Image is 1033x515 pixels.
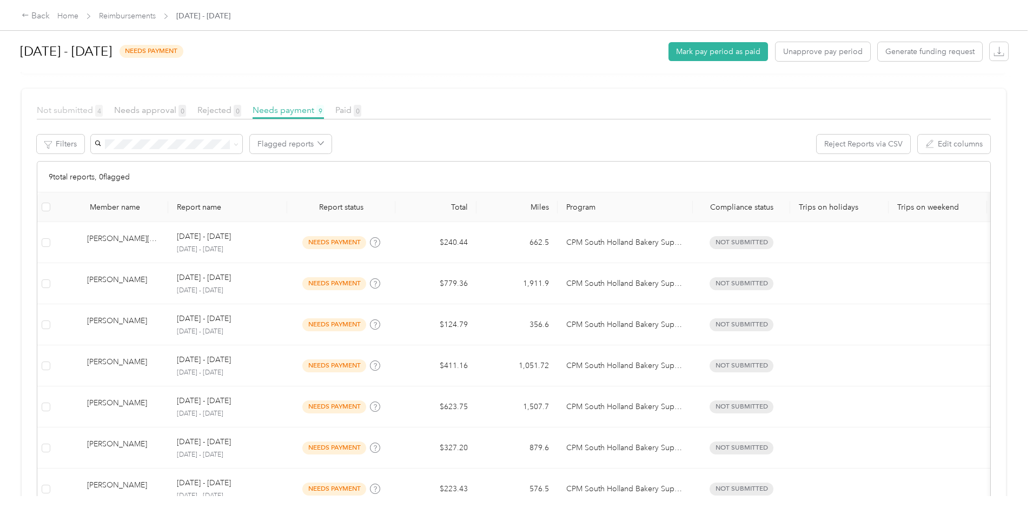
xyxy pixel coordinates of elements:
[476,427,558,469] td: 879.6
[253,105,324,115] span: Needs payment
[476,345,558,386] td: 1,051.72
[55,192,168,222] th: Member name
[566,442,684,454] p: CPM South Holland Bakery Supply Co
[395,345,476,386] td: $411.16
[37,162,990,192] div: 9 total reports, 0 flagged
[710,236,773,249] span: Not submitted
[37,135,84,153] button: Filters
[177,409,279,419] p: [DATE] - [DATE]
[177,245,279,255] p: [DATE] - [DATE]
[302,400,366,413] span: needs payment
[114,105,186,115] span: Needs approval
[335,105,361,115] span: Paid
[566,360,684,372] p: CPM South Holland Bakery Supply Co
[566,278,684,290] p: CPM South Holland Bakery Supply Co
[302,442,366,454] span: needs payment
[817,135,910,153] button: Reject Reports via CSV
[558,386,693,427] td: CPM South Holland Bakery Supply Co
[120,45,183,57] span: needs payment
[90,203,160,212] div: Member name
[972,454,1033,515] iframe: Everlance-gr Chat Button Frame
[87,479,160,498] div: [PERSON_NAME]
[168,192,287,222] th: Report name
[87,315,160,334] div: [PERSON_NAME]
[395,222,476,263] td: $240.44
[558,427,693,469] td: CPM South Holland Bakery Supply Co
[177,231,231,243] p: [DATE] - [DATE]
[710,483,773,495] span: Not submitted
[710,318,773,331] span: Not submitted
[897,203,978,212] p: Trips on weekend
[87,356,160,375] div: [PERSON_NAME]
[178,105,186,117] span: 0
[476,304,558,345] td: 356.6
[302,359,366,372] span: needs payment
[87,397,160,416] div: [PERSON_NAME]
[485,203,549,212] div: Miles
[354,105,361,117] span: 0
[395,386,476,427] td: $623.75
[395,263,476,304] td: $779.36
[395,469,476,510] td: $223.43
[177,450,279,460] p: [DATE] - [DATE]
[176,10,230,22] span: [DATE] - [DATE]
[558,263,693,304] td: CPM South Holland Bakery Supply Co
[558,222,693,263] td: CPM South Holland Bakery Supply Co
[95,105,103,117] span: 4
[710,442,773,454] span: Not submitted
[566,319,684,331] p: CPM South Holland Bakery Supply Co
[177,313,231,325] p: [DATE] - [DATE]
[87,233,160,252] div: [PERSON_NAME][EMAIL_ADDRESS][DOMAIN_NAME]
[87,274,160,293] div: [PERSON_NAME]
[177,491,279,501] p: [DATE] - [DATE]
[20,38,112,64] h1: [DATE] - [DATE]
[99,11,156,21] a: Reimbursements
[395,304,476,345] td: $124.79
[37,105,103,115] span: Not submitted
[302,236,366,249] span: needs payment
[22,10,50,23] div: Back
[710,359,773,372] span: Not submitted
[302,318,366,331] span: needs payment
[177,395,231,407] p: [DATE] - [DATE]
[566,237,684,249] p: CPM South Holland Bakery Supply Co
[558,304,693,345] td: CPM South Holland Bakery Supply Co
[404,203,468,212] div: Total
[476,386,558,427] td: 1,507.7
[250,135,332,153] button: Flagged reports
[558,192,693,222] th: Program
[710,277,773,290] span: Not submitted
[885,46,975,57] span: Generate funding request
[177,286,279,296] p: [DATE] - [DATE]
[566,401,684,413] p: CPM South Holland Bakery Supply Co
[566,483,684,495] p: CPM South Holland Bakery Supply Co
[558,469,693,510] td: CPM South Holland Bakery Supply Co
[87,438,160,457] div: [PERSON_NAME]
[558,345,693,386] td: CPM South Holland Bakery Supply Co
[197,105,241,115] span: Rejected
[234,105,241,117] span: 0
[395,427,476,469] td: $327.20
[776,42,870,61] button: Unapprove pay period
[177,327,279,337] p: [DATE] - [DATE]
[177,477,231,489] p: [DATE] - [DATE]
[476,263,558,304] td: 1,911.9
[701,203,782,212] span: Compliance status
[57,11,78,21] a: Home
[799,203,880,212] p: Trips on holidays
[476,469,558,510] td: 576.5
[177,368,279,378] p: [DATE] - [DATE]
[476,222,558,263] td: 662.5
[177,272,231,284] p: [DATE] - [DATE]
[302,277,366,290] span: needs payment
[668,42,768,61] button: Mark pay period as paid
[918,135,990,153] button: Edit columns
[710,400,773,413] span: Not submitted
[177,354,231,366] p: [DATE] - [DATE]
[878,42,982,61] button: Generate funding request
[296,203,387,212] span: Report status
[177,436,231,448] p: [DATE] - [DATE]
[302,483,366,495] span: needs payment
[316,105,324,117] span: 9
